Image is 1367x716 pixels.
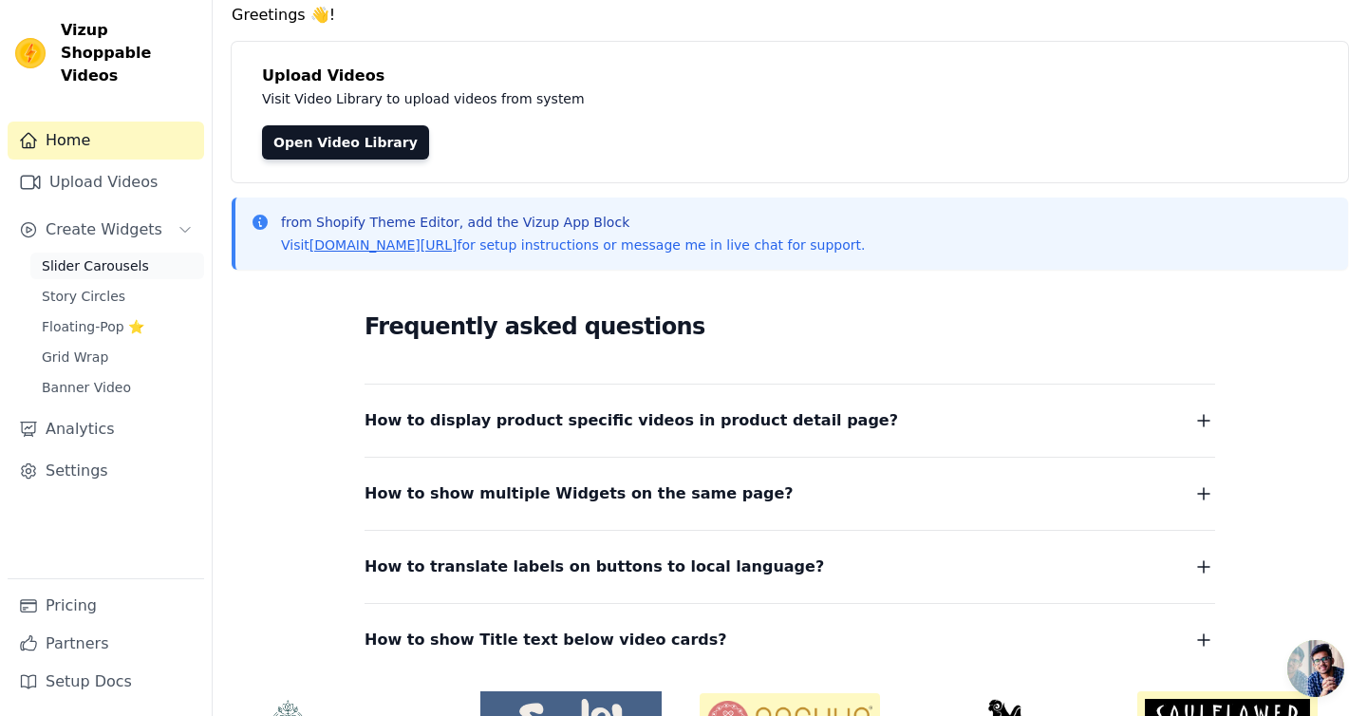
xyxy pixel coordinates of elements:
[42,317,144,336] span: Floating-Pop ⭐
[8,211,204,249] button: Create Widgets
[8,410,204,448] a: Analytics
[365,554,824,580] span: How to translate labels on buttons to local language?
[42,378,131,397] span: Banner Video
[8,587,204,625] a: Pricing
[232,4,1348,27] h4: Greetings 👋!
[365,627,727,653] span: How to show Title text below video cards?
[30,344,204,370] a: Grid Wrap
[262,125,429,160] a: Open Video Library
[309,237,458,253] a: [DOMAIN_NAME][URL]
[42,348,108,367] span: Grid Wrap
[15,38,46,68] img: Vizup
[365,407,898,434] span: How to display product specific videos in product detail page?
[365,627,1215,653] button: How to show Title text below video cards?
[262,87,1113,110] p: Visit Video Library to upload videos from system
[42,287,125,306] span: Story Circles
[8,452,204,490] a: Settings
[365,480,1215,507] button: How to show multiple Widgets on the same page?
[30,313,204,340] a: Floating-Pop ⭐
[8,663,204,701] a: Setup Docs
[1287,640,1344,697] div: Open chat
[365,308,1215,346] h2: Frequently asked questions
[61,19,197,87] span: Vizup Shoppable Videos
[8,122,204,160] a: Home
[30,374,204,401] a: Banner Video
[281,213,865,232] p: from Shopify Theme Editor, add the Vizup App Block
[30,283,204,310] a: Story Circles
[262,65,1318,87] h4: Upload Videos
[8,625,204,663] a: Partners
[42,256,149,275] span: Slider Carousels
[365,554,1215,580] button: How to translate labels on buttons to local language?
[365,407,1215,434] button: How to display product specific videos in product detail page?
[365,480,794,507] span: How to show multiple Widgets on the same page?
[46,218,162,241] span: Create Widgets
[281,236,865,254] p: Visit for setup instructions or message me in live chat for support.
[30,253,204,279] a: Slider Carousels
[8,163,204,201] a: Upload Videos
